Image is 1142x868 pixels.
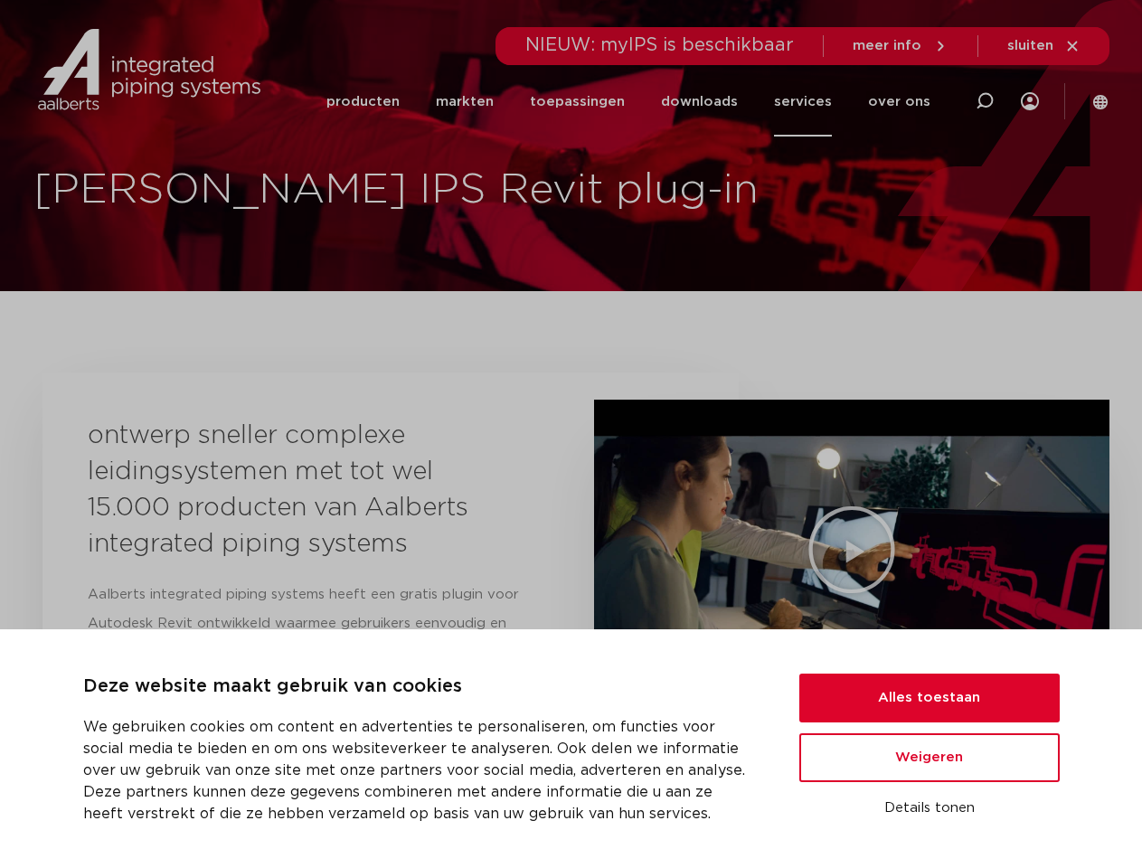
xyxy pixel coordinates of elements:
[868,67,930,137] a: over ons
[326,67,400,137] a: producten
[326,67,930,137] nav: Menu
[799,733,1060,782] button: Weigeren
[661,67,738,137] a: downloads
[88,580,531,754] p: Aalberts integrated piping systems heeft een gratis plugin voor Autodesk Revit ontwikkeld waarmee...
[33,162,1134,220] h1: [PERSON_NAME] IPS Revit plug-in
[88,418,486,562] h3: ontwerp sneller complexe leidingsystemen met tot wel 15.000 producten van Aalberts integrated pip...
[853,39,921,52] span: meer info
[853,38,949,54] a: meer info
[1007,38,1081,54] a: sluiten
[799,674,1060,722] button: Alles toestaan
[83,673,756,702] p: Deze website maakt gebruik van cookies
[774,67,832,137] a: services
[530,67,625,137] a: toepassingen
[799,793,1060,824] button: Details tonen
[807,505,897,595] div: Video afspelen
[1007,39,1053,52] span: sluiten
[525,36,794,54] span: NIEUW: myIPS is beschikbaar
[83,716,756,825] p: We gebruiken cookies om content en advertenties te personaliseren, om functies voor social media ...
[436,67,494,137] a: markten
